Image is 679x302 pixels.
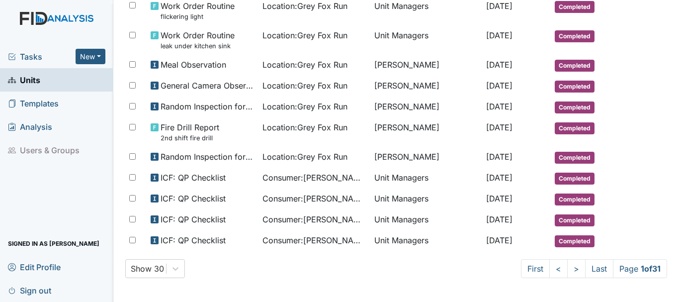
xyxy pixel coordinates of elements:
[555,60,594,72] span: Completed
[262,213,366,225] span: Consumer : [PERSON_NAME]
[641,264,661,274] strong: 1 of 31
[370,55,482,76] td: [PERSON_NAME]
[555,30,594,42] span: Completed
[486,235,512,245] span: [DATE]
[161,172,226,184] span: ICF: QP Checklist
[567,259,586,278] a: >
[8,119,52,134] span: Analysis
[161,80,255,92] span: General Camera Observation
[486,30,512,40] span: [DATE]
[262,234,366,246] span: Consumer : [PERSON_NAME]
[161,41,235,51] small: leak under kitchen sink
[8,51,76,63] a: Tasks
[555,235,594,247] span: Completed
[161,151,255,163] span: Random Inspection for Evening
[555,1,594,13] span: Completed
[555,214,594,226] span: Completed
[555,81,594,93] span: Completed
[161,133,219,143] small: 2nd shift fire drill
[370,147,482,168] td: [PERSON_NAME]
[555,122,594,134] span: Completed
[486,122,512,132] span: [DATE]
[370,189,482,209] td: Unit Managers
[521,259,667,278] nav: task-pagination
[555,101,594,113] span: Completed
[370,25,482,55] td: Unit Managers
[8,236,99,251] span: Signed in as [PERSON_NAME]
[262,151,347,163] span: Location : Grey Fox Run
[161,101,255,112] span: Random Inspection for Afternoon
[161,59,226,71] span: Meal Observation
[521,259,550,278] a: First
[555,173,594,185] span: Completed
[370,168,482,189] td: Unit Managers
[585,259,613,278] a: Last
[262,121,347,133] span: Location : Grey Fox Run
[486,101,512,111] span: [DATE]
[8,96,59,111] span: Templates
[370,209,482,230] td: Unit Managers
[161,213,226,225] span: ICF: QP Checklist
[486,1,512,11] span: [DATE]
[161,121,219,143] span: Fire Drill Report 2nd shift fire drill
[555,152,594,164] span: Completed
[486,214,512,224] span: [DATE]
[549,259,568,278] a: <
[8,72,40,88] span: Units
[613,259,667,278] span: Page
[262,193,366,204] span: Consumer : [PERSON_NAME]
[262,172,366,184] span: Consumer : [PERSON_NAME]
[486,173,512,183] span: [DATE]
[486,60,512,70] span: [DATE]
[131,263,164,275] div: Show 30
[8,283,51,298] span: Sign out
[486,81,512,91] span: [DATE]
[161,12,235,21] small: flickering light
[262,29,347,41] span: Location : Grey Fox Run
[555,194,594,205] span: Completed
[486,152,512,162] span: [DATE]
[262,101,347,112] span: Location : Grey Fox Run
[262,59,347,71] span: Location : Grey Fox Run
[486,194,512,203] span: [DATE]
[161,193,226,204] span: ICF: QP Checklist
[370,230,482,251] td: Unit Managers
[370,117,482,147] td: [PERSON_NAME]
[161,29,235,51] span: Work Order Routine leak under kitchen sink
[370,97,482,117] td: [PERSON_NAME]
[262,80,347,92] span: Location : Grey Fox Run
[76,49,105,64] button: New
[8,259,61,275] span: Edit Profile
[161,234,226,246] span: ICF: QP Checklist
[370,76,482,97] td: [PERSON_NAME]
